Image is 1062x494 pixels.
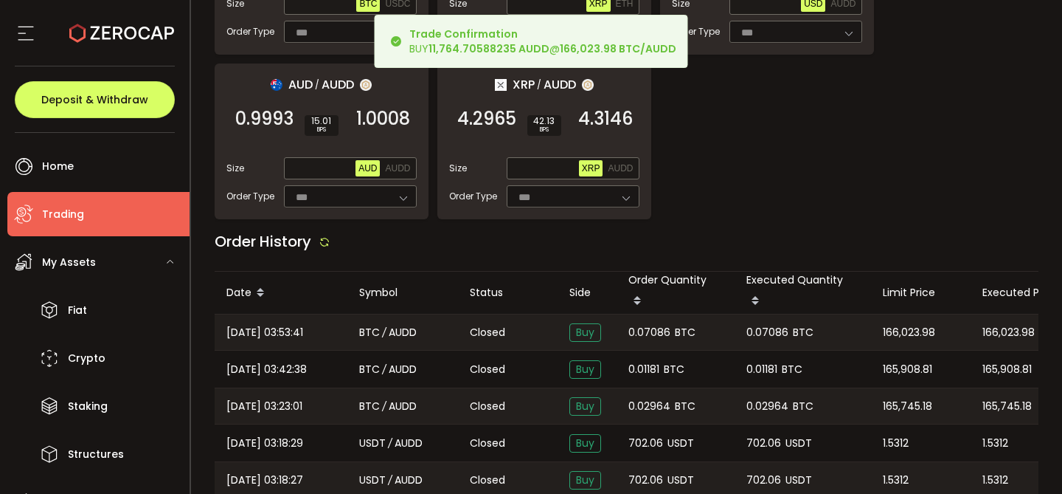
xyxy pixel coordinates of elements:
[226,324,303,341] span: [DATE] 03:53:41
[226,435,303,452] span: [DATE] 03:18:29
[215,231,311,252] span: Order History
[579,160,603,176] button: XRP
[793,398,813,415] span: BTC
[359,324,380,341] span: BTC
[359,398,380,415] span: BTC
[746,361,777,378] span: 0.01181
[359,361,380,378] span: BTC
[617,272,735,314] div: Order Quantity
[982,324,1035,341] span: 166,023.98
[359,472,386,489] span: USDT
[226,162,244,175] span: Size
[793,324,813,341] span: BTC
[628,435,663,452] span: 702.06
[458,284,558,301] div: Status
[388,472,392,489] em: /
[226,472,303,489] span: [DATE] 03:18:27
[271,79,282,91] img: aud_portfolio.svg
[310,117,333,126] span: 15.01
[470,362,505,377] span: Closed
[382,160,413,176] button: AUDD
[582,79,594,91] img: zuPXiwguUFiBOIQyqLOiXsnnNitlx7q4LCwEbLHADjIpTka+Lip0HH8D0VTrd02z+wEAAAAASUVORK5CYII=
[988,423,1062,494] iframe: Chat Widget
[389,361,417,378] span: AUDD
[628,361,659,378] span: 0.01181
[982,435,1008,452] span: 1.5312
[226,398,302,415] span: [DATE] 03:23:01
[449,162,467,175] span: Size
[667,472,694,489] span: USDT
[569,360,601,379] span: Buy
[347,284,458,301] div: Symbol
[288,75,313,94] span: AUD
[395,472,423,489] span: AUDD
[569,471,601,490] span: Buy
[628,472,663,489] span: 702.06
[735,272,871,314] div: Executed Quantity
[883,398,932,415] span: 165,745.18
[533,117,555,126] span: 42.13
[389,398,417,415] span: AUDD
[537,78,541,92] em: /
[746,398,788,415] span: 0.02964
[470,399,505,414] span: Closed
[470,473,505,488] span: Closed
[746,435,781,452] span: 702.06
[628,324,670,341] span: 0.07086
[533,126,555,134] i: BPS
[409,27,518,41] b: Trade Confirmation
[355,160,380,176] button: AUD
[544,75,576,94] span: AUDD
[389,324,417,341] span: AUDD
[667,435,694,452] span: USDT
[428,41,549,56] b: 11,764.70588235 AUDD
[982,398,1032,415] span: 165,745.18
[360,79,372,91] img: zuPXiwguUFiBOIQyqLOiXsnnNitlx7q4LCwEbLHADjIpTka+Lip0HH8D0VTrd02z+wEAAAAASUVORK5CYII=
[883,361,932,378] span: 165,908.81
[782,361,802,378] span: BTC
[628,398,670,415] span: 0.02964
[982,472,1008,489] span: 1.5312
[226,190,274,203] span: Order Type
[382,398,386,415] em: /
[68,348,105,369] span: Crypto
[226,361,307,378] span: [DATE] 03:42:38
[382,361,386,378] em: /
[395,435,423,452] span: AUDD
[322,75,354,94] span: AUDD
[883,472,909,489] span: 1.5312
[578,112,633,126] span: 4.3146
[569,434,601,453] span: Buy
[785,435,812,452] span: USDT
[68,396,108,417] span: Staking
[675,324,695,341] span: BTC
[569,323,601,342] span: Buy
[382,324,386,341] em: /
[42,252,96,273] span: My Assets
[215,281,347,306] div: Date
[226,25,274,38] span: Order Type
[558,284,617,301] div: Side
[409,27,676,56] div: BUY @
[68,300,87,321] span: Fiat
[746,324,788,341] span: 0.07086
[560,41,676,56] b: 166,023.98 BTC/AUDD
[470,325,505,340] span: Closed
[513,75,535,94] span: XRP
[582,163,600,174] span: XRP
[883,435,909,452] span: 1.5312
[883,324,935,341] span: 166,023.98
[746,472,781,489] span: 702.06
[672,25,720,38] span: Order Type
[785,472,812,489] span: USDT
[608,163,633,174] span: AUDD
[310,126,333,134] i: BPS
[470,436,505,451] span: Closed
[359,435,386,452] span: USDT
[42,156,74,177] span: Home
[385,163,410,174] span: AUDD
[356,112,410,126] span: 1.0008
[388,435,392,452] em: /
[15,81,175,118] button: Deposit & Withdraw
